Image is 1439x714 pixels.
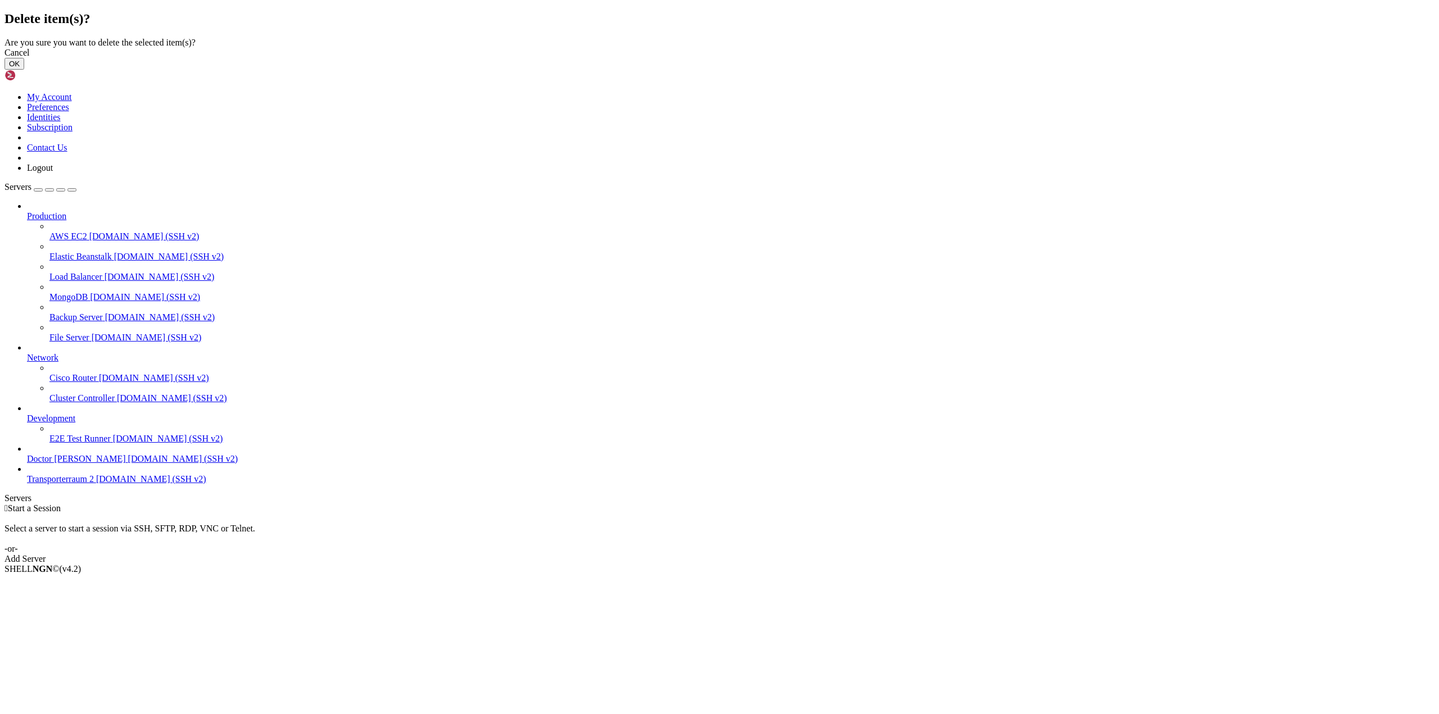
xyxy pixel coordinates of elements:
[49,373,1435,383] a: Cisco Router [DOMAIN_NAME] (SSH v2)
[49,262,1435,282] li: Load Balancer [DOMAIN_NAME] (SSH v2)
[4,493,1435,503] div: Servers
[49,383,1435,403] li: Cluster Controller [DOMAIN_NAME] (SSH v2)
[49,292,1435,302] a: MongoDB [DOMAIN_NAME] (SSH v2)
[49,282,1435,302] li: MongoDB [DOMAIN_NAME] (SSH v2)
[49,434,111,443] span: E2E Test Runner
[4,48,1435,58] div: Cancel
[4,38,1435,48] div: Are you sure you want to delete the selected item(s)?
[128,454,238,463] span: [DOMAIN_NAME] (SSH v2)
[27,143,67,152] a: Contact Us
[49,252,112,261] span: Elastic Beanstalk
[49,231,1435,242] a: AWS EC2 [DOMAIN_NAME] (SSH v2)
[4,11,1435,26] h2: Delete item(s)?
[4,182,31,192] span: Servers
[96,474,206,484] span: [DOMAIN_NAME] (SSH v2)
[49,221,1435,242] li: AWS EC2 [DOMAIN_NAME] (SSH v2)
[49,333,89,342] span: File Server
[49,363,1435,383] li: Cisco Router [DOMAIN_NAME] (SSH v2)
[105,312,215,322] span: [DOMAIN_NAME] (SSH v2)
[27,92,72,102] a: My Account
[49,373,97,383] span: Cisco Router
[49,252,1435,262] a: Elastic Beanstalk [DOMAIN_NAME] (SSH v2)
[33,564,53,574] b: NGN
[27,122,73,132] a: Subscription
[49,322,1435,343] li: File Server [DOMAIN_NAME] (SSH v2)
[27,163,53,172] a: Logout
[27,102,69,112] a: Preferences
[49,434,1435,444] a: E2E Test Runner [DOMAIN_NAME] (SSH v2)
[105,272,215,281] span: [DOMAIN_NAME] (SSH v2)
[8,503,61,513] span: Start a Session
[49,393,1435,403] a: Cluster Controller [DOMAIN_NAME] (SSH v2)
[60,564,82,574] span: 4.2.0
[27,112,61,122] a: Identities
[49,393,115,403] span: Cluster Controller
[27,201,1435,343] li: Production
[49,272,102,281] span: Load Balancer
[27,454,126,463] span: Doctor [PERSON_NAME]
[27,464,1435,484] li: Transporterraum 2 [DOMAIN_NAME] (SSH v2)
[114,252,224,261] span: [DOMAIN_NAME] (SSH v2)
[4,503,8,513] span: 
[27,413,1435,424] a: Development
[89,231,200,241] span: [DOMAIN_NAME] (SSH v2)
[49,424,1435,444] li: E2E Test Runner [DOMAIN_NAME] (SSH v2)
[92,333,202,342] span: [DOMAIN_NAME] (SSH v2)
[4,58,24,70] button: OK
[49,312,103,322] span: Backup Server
[27,211,1435,221] a: Production
[49,231,87,241] span: AWS EC2
[27,413,75,423] span: Development
[4,554,1435,564] div: Add Server
[49,292,88,302] span: MongoDB
[117,393,227,403] span: [DOMAIN_NAME] (SSH v2)
[4,513,1435,554] div: Select a server to start a session via SSH, SFTP, RDP, VNC or Telnet. -or-
[113,434,223,443] span: [DOMAIN_NAME] (SSH v2)
[49,302,1435,322] li: Backup Server [DOMAIN_NAME] (SSH v2)
[4,182,76,192] a: Servers
[49,242,1435,262] li: Elastic Beanstalk [DOMAIN_NAME] (SSH v2)
[4,70,69,81] img: Shellngn
[99,373,209,383] span: [DOMAIN_NAME] (SSH v2)
[27,353,1435,363] a: Network
[27,474,1435,484] a: Transporterraum 2 [DOMAIN_NAME] (SSH v2)
[49,312,1435,322] a: Backup Server [DOMAIN_NAME] (SSH v2)
[27,353,58,362] span: Network
[27,474,94,484] span: Transporterraum 2
[49,272,1435,282] a: Load Balancer [DOMAIN_NAME] (SSH v2)
[27,454,1435,464] a: Doctor [PERSON_NAME] [DOMAIN_NAME] (SSH v2)
[27,444,1435,464] li: Doctor [PERSON_NAME] [DOMAIN_NAME] (SSH v2)
[49,333,1435,343] a: File Server [DOMAIN_NAME] (SSH v2)
[4,564,81,574] span: SHELL ©
[27,403,1435,444] li: Development
[27,211,66,221] span: Production
[90,292,200,302] span: [DOMAIN_NAME] (SSH v2)
[27,343,1435,403] li: Network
